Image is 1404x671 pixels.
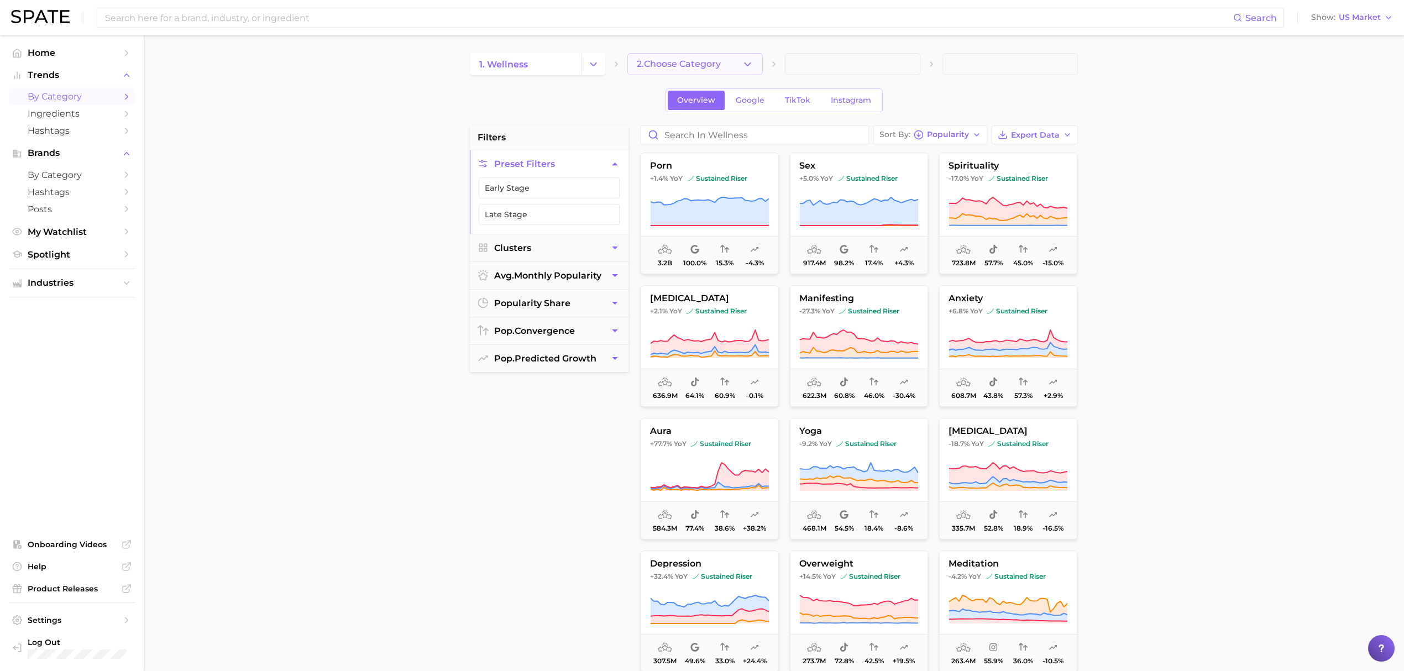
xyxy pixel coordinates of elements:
[951,657,976,665] span: 263.4m
[986,572,1046,581] span: sustained riser
[840,376,848,389] span: popularity share: TikTok
[28,278,116,288] span: Industries
[685,525,704,532] span: 77.4%
[470,262,628,289] button: avg.monthly popularity
[470,317,628,344] button: pop.convergence
[940,426,1077,436] span: [MEDICAL_DATA]
[750,376,759,389] span: popularity predicted growth: Very Unlikely
[28,562,116,572] span: Help
[837,174,898,183] span: sustained riser
[670,174,683,183] span: YoY
[951,392,976,400] span: 608.7m
[1339,14,1381,20] span: US Market
[9,67,135,83] button: Trends
[949,439,970,448] span: -18.7%
[1014,525,1033,532] span: 18.9%
[823,572,836,581] span: YoY
[691,441,698,447] img: sustained riser
[803,259,826,267] span: 917.4m
[1019,509,1028,522] span: popularity convergence: Very Low Convergence
[28,584,116,594] span: Product Releases
[1049,243,1057,256] span: popularity predicted growth: Uncertain
[685,657,705,665] span: 49.6%
[658,259,672,267] span: 3.2b
[869,641,878,654] span: popularity convergence: Medium Convergence
[28,637,144,647] span: Log Out
[807,641,821,654] span: average monthly popularity: Very High Popularity
[641,161,778,171] span: porn
[716,259,734,267] span: 15.3%
[822,307,835,316] span: YoY
[790,161,928,171] span: sex
[9,166,135,184] a: by Category
[658,509,672,522] span: average monthly popularity: Very High Popularity
[799,307,820,315] span: -27.3%
[799,572,821,580] span: +14.5%
[641,126,868,144] input: Search in wellness
[470,290,628,317] button: popularity share
[750,243,759,256] span: popularity predicted growth: Very Unlikely
[837,175,844,182] img: sustained riser
[927,132,969,138] span: Popularity
[899,376,908,389] span: popularity predicted growth: Uncertain
[1014,392,1033,400] span: 57.3%
[9,88,135,105] a: by Category
[952,525,975,532] span: 335.7m
[28,108,116,119] span: Ingredients
[988,439,1049,448] span: sustained riser
[650,572,673,580] span: +32.4%
[653,392,678,400] span: 636.9m
[790,426,928,436] span: yoga
[987,308,994,314] img: sustained riser
[865,259,883,267] span: 17.4%
[675,572,688,581] span: YoY
[790,418,928,539] button: yoga-9.2% YoYsustained risersustained riser468.1m54.5%18.4%-8.6%
[1049,509,1057,522] span: popularity predicted growth: Uncertain
[840,243,848,256] span: popularity share: Google
[949,174,969,182] span: -17.0%
[743,525,766,532] span: +38.2%
[1044,392,1063,400] span: +2.9%
[956,376,971,389] span: average monthly popularity: Very High Popularity
[803,525,826,532] span: 468.1m
[650,174,668,182] span: +1.4%
[939,285,1077,407] button: anxiety+6.8% YoYsustained risersustained riser608.7m43.8%57.3%+2.9%
[840,509,848,522] span: popularity share: Google
[28,70,116,80] span: Trends
[956,509,971,522] span: average monthly popularity: Very High Popularity
[9,634,135,662] a: Log out. Currently logged in with e-mail katieramell@metagenics.com.
[9,145,135,161] button: Brands
[865,525,883,532] span: 18.4%
[949,307,968,315] span: +6.8%
[736,96,764,105] span: Google
[840,573,847,580] img: sustained riser
[940,161,1077,171] span: spirituality
[494,353,515,364] abbr: popularity index
[650,307,668,315] span: +2.1%
[956,243,971,256] span: average monthly popularity: Very High Popularity
[821,91,881,110] a: Instagram
[658,376,672,389] span: average monthly popularity: Very High Popularity
[983,392,1003,400] span: 43.8%
[683,259,706,267] span: 100.0%
[864,392,884,400] span: 46.0%
[494,298,570,308] span: popularity share
[1049,641,1057,654] span: popularity predicted growth: Very Unlikely
[28,48,116,58] span: Home
[720,243,729,256] span: popularity convergence: Very Low Convergence
[9,246,135,263] a: Spotlight
[799,439,818,448] span: -9.2%
[494,270,601,281] span: monthly popularity
[949,572,967,580] span: -4.2%
[970,307,983,316] span: YoY
[650,439,672,448] span: +77.7%
[1049,376,1057,389] span: popularity predicted growth: Uncertain
[641,418,779,539] button: aura+77.7% YoYsustained risersustained riser584.3m77.4%38.6%+38.2%
[952,259,976,267] span: 723.8m
[940,293,1077,303] span: anxiety
[899,641,908,654] span: popularity predicted growth: Very Likely
[668,91,725,110] a: Overview
[470,53,581,75] a: 1. wellness
[776,91,820,110] a: TikTok
[641,293,778,303] span: [MEDICAL_DATA]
